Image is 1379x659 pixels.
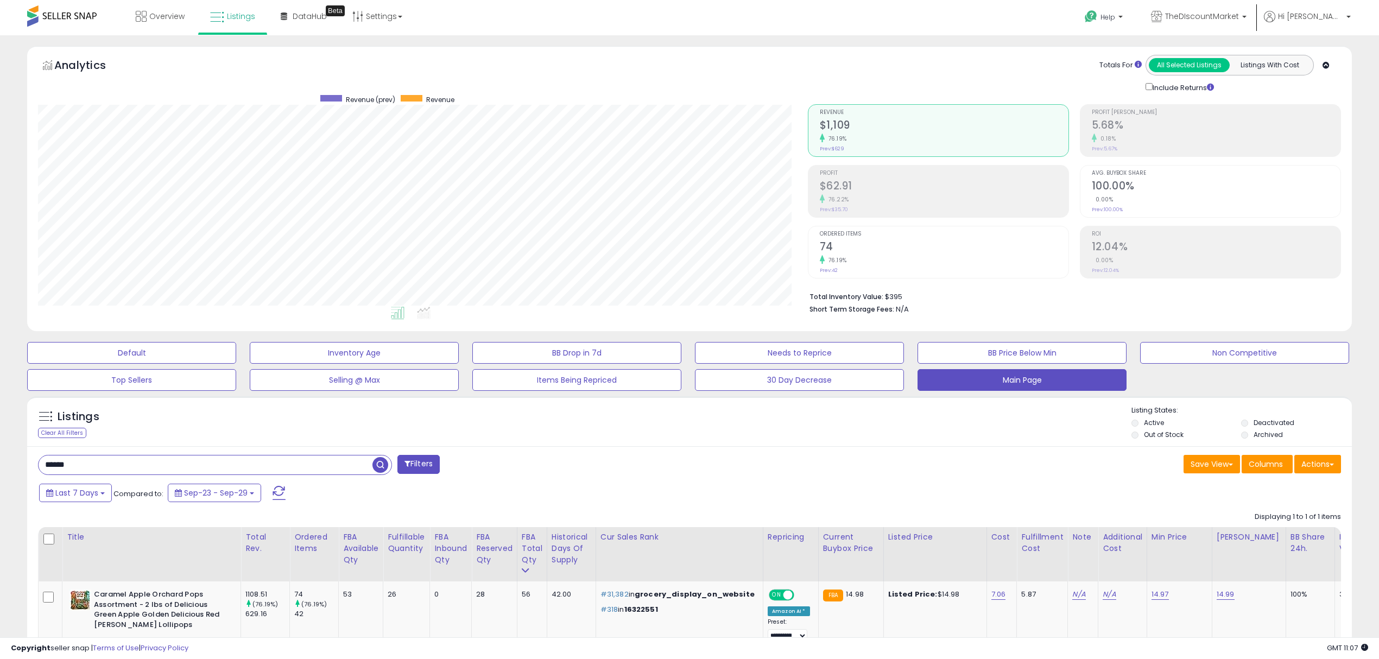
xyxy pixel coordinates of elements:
[1092,170,1340,176] span: Avg. Buybox Share
[888,590,978,599] div: $14.98
[1149,58,1230,72] button: All Selected Listings
[476,590,509,599] div: 28
[1092,145,1117,152] small: Prev: 5.67%
[793,591,810,600] span: OFF
[1152,589,1169,600] a: 14.97
[1103,531,1142,554] div: Additional Cost
[1254,418,1294,427] label: Deactivated
[149,11,185,22] span: Overview
[1021,531,1063,554] div: Fulfillment Cost
[991,589,1006,600] a: 7.06
[343,590,375,599] div: 53
[768,618,810,643] div: Preset:
[58,409,99,424] h5: Listings
[820,267,838,274] small: Prev: 42
[1092,180,1340,194] h2: 100.00%
[896,304,909,314] span: N/A
[825,256,847,264] small: 76.19%
[141,643,188,653] a: Privacy Policy
[600,604,618,614] span: #318
[1137,81,1227,93] div: Include Returns
[1217,531,1281,543] div: [PERSON_NAME]
[252,600,278,609] small: (76.19%)
[11,643,50,653] strong: Copyright
[94,590,226,632] b: Caramel Apple Orchard Pops Assortment - 2 lbs of Delicious Green Apple Golden Delicious Red [PERS...
[1144,418,1164,427] label: Active
[1291,590,1326,599] div: 100%
[426,95,454,104] span: Revenue
[1092,206,1123,213] small: Prev: 100.00%
[820,170,1068,176] span: Profit
[1092,119,1340,134] h2: 5.68%
[1092,256,1114,264] small: 0.00%
[11,643,188,654] div: seller snap | |
[69,590,91,610] img: 51A8-6IJknL._SL40_.jpg
[472,342,681,364] button: BB Drop in 7d
[1076,2,1134,35] a: Help
[184,487,248,498] span: Sep-23 - Sep-29
[245,590,289,599] div: 1108.51
[1100,12,1115,22] span: Help
[67,531,236,543] div: Title
[294,609,338,619] div: 42
[245,609,289,619] div: 629.16
[1092,267,1119,274] small: Prev: 12.04%
[1249,459,1283,470] span: Columns
[888,589,938,599] b: Listed Price:
[1084,10,1098,23] i: Get Help
[476,531,513,566] div: FBA Reserved Qty
[600,589,629,599] span: #31,382
[809,292,883,301] b: Total Inventory Value:
[635,589,755,599] span: grocery_display_on_website
[918,369,1127,391] button: Main Page
[1339,531,1367,554] div: Inv. value
[227,11,255,22] span: Listings
[1144,430,1184,439] label: Out of Stock
[1278,11,1343,22] span: Hi [PERSON_NAME]
[1229,58,1310,72] button: Listings With Cost
[918,342,1127,364] button: BB Price Below Min
[301,600,327,609] small: (76.19%)
[624,604,658,614] span: 16322551
[522,590,539,599] div: 56
[1291,531,1330,554] div: BB Share 24h.
[250,342,459,364] button: Inventory Age
[820,145,844,152] small: Prev: $629
[552,531,591,566] div: Historical Days Of Supply
[343,531,378,566] div: FBA Available Qty
[1339,590,1363,599] div: 395.36
[846,589,864,599] span: 14.98
[1092,240,1340,255] h2: 12.04%
[809,305,894,314] b: Short Term Storage Fees:
[1131,405,1352,416] p: Listing States:
[1165,11,1239,22] span: TheDIscountMarket
[1092,110,1340,116] span: Profit [PERSON_NAME]
[1217,589,1235,600] a: 14.99
[1327,643,1368,653] span: 2025-10-7 11:07 GMT
[888,531,982,543] div: Listed Price
[768,531,814,543] div: Repricing
[820,231,1068,237] span: Ordered Items
[1092,195,1114,204] small: 0.00%
[38,428,86,438] div: Clear All Filters
[294,590,338,599] div: 74
[1021,590,1059,599] div: 5.87
[600,605,755,614] p: in
[1294,455,1341,473] button: Actions
[434,531,467,566] div: FBA inbound Qty
[1254,430,1283,439] label: Archived
[823,590,843,601] small: FBA
[825,135,847,143] small: 76.19%
[54,58,127,75] h5: Analytics
[1072,589,1085,600] a: N/A
[1140,342,1349,364] button: Non Competitive
[1097,135,1116,143] small: 0.18%
[825,195,849,204] small: 76.22%
[388,590,421,599] div: 26
[768,606,810,616] div: Amazon AI *
[820,206,848,213] small: Prev: $35.70
[1264,11,1351,35] a: Hi [PERSON_NAME]
[294,531,334,554] div: Ordered Items
[1092,231,1340,237] span: ROI
[809,289,1333,302] li: $395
